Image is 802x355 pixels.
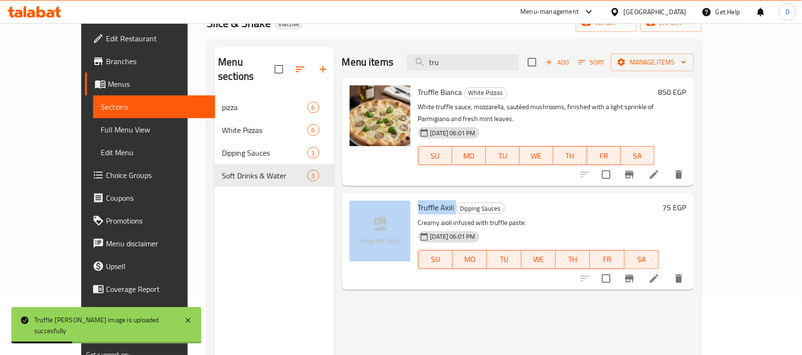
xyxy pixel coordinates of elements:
span: FR [591,149,617,163]
span: Menu disclaimer [106,238,208,249]
span: Menus [108,78,208,90]
div: White Pizzas6 [214,119,334,141]
button: Branch-specific-item [618,267,641,290]
span: TU [490,149,516,163]
a: Menus [85,73,215,95]
span: Promotions [106,215,208,226]
div: Dipping Sauces [456,203,505,214]
button: MO [452,146,486,165]
span: SU [422,149,449,163]
button: Sort [576,55,607,70]
span: TH [560,252,586,266]
a: Full Menu View [93,118,215,141]
button: TH [554,146,587,165]
nav: Menu sections [214,92,334,191]
span: Upsell [106,261,208,272]
div: Truffle [PERSON_NAME] image is uploaded succesfully [34,315,175,336]
h2: Menu items [342,55,394,69]
button: FR [587,146,621,165]
a: Sections [93,95,215,118]
span: WE [525,252,552,266]
span: Soft Drinks & Water [222,170,307,181]
span: [DATE] 06:01 PM [427,232,479,241]
span: WE [524,149,550,163]
button: FR [590,250,624,269]
a: Edit Restaurant [85,27,215,50]
p: White truffle sauce, mozzarella, sautéed mushrooms, finished with a light sprinkle of Parmigiano ... [418,101,655,125]
span: White Pizzas [465,87,507,98]
span: Choice Groups [106,169,208,181]
span: MO [456,149,482,163]
span: Add item [542,55,573,70]
input: search [407,54,519,71]
h6: 850 EGP [659,85,687,99]
button: delete [668,163,690,186]
button: TU [486,146,520,165]
a: Menu disclaimer [85,232,215,255]
h6: 75 EGP [663,201,687,214]
span: Sections [101,101,208,112]
span: Edit Menu [101,147,208,158]
span: SU [422,252,449,266]
a: Grocery Checklist [85,300,215,323]
span: Select section [522,52,542,72]
a: Promotions [85,209,215,232]
span: Select to update [596,165,616,185]
div: Dipping Sauces3 [214,141,334,164]
button: TU [487,250,521,269]
span: [DATE] 06:01 PM [427,129,479,138]
span: Coupons [106,192,208,204]
button: SA [625,250,659,269]
span: Coverage Report [106,283,208,295]
button: SA [621,146,655,165]
span: Branches [106,56,208,67]
span: import [583,17,629,29]
a: Coupons [85,187,215,209]
button: SU [418,250,453,269]
span: pizza [222,102,307,113]
a: Coverage Report [85,278,215,300]
span: Sort [579,57,605,68]
a: Edit menu item [649,273,660,284]
span: D [785,7,790,17]
button: WE [520,146,554,165]
button: Add [542,55,573,70]
div: [GEOGRAPHIC_DATA] [624,7,687,17]
a: Edit Menu [93,141,215,164]
span: export [648,17,694,29]
span: 6 [308,126,319,135]
a: Edit menu item [649,169,660,180]
button: Manage items [611,54,694,71]
h2: Menu sections [218,55,274,84]
span: Add [544,57,570,68]
div: pizza6 [214,96,334,119]
div: Soft Drinks & Water3 [214,164,334,187]
p: Creamy aioli infused with truffle paste. [418,217,659,229]
a: Choice Groups [85,164,215,187]
span: MO [457,252,483,266]
span: SA [625,149,651,163]
span: Grocery Checklist [106,306,208,318]
button: Branch-specific-item [618,163,641,186]
span: SA [629,252,655,266]
span: Truffle Bianca [418,85,462,99]
span: Truffle Aioli [418,200,454,215]
button: SU [418,146,452,165]
button: TH [556,250,590,269]
button: MO [453,250,487,269]
div: Menu-management [521,6,579,18]
span: Dipping Sauces [222,147,307,159]
button: WE [522,250,556,269]
img: Truffle Aioli [350,201,411,262]
span: TU [491,252,517,266]
span: Inactive [275,20,303,28]
span: White Pizzas [222,124,307,136]
span: FR [594,252,621,266]
span: TH [557,149,583,163]
span: 3 [308,149,319,158]
a: Upsell [85,255,215,278]
span: Dipping Sauces [457,203,505,214]
span: 6 [308,103,319,112]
